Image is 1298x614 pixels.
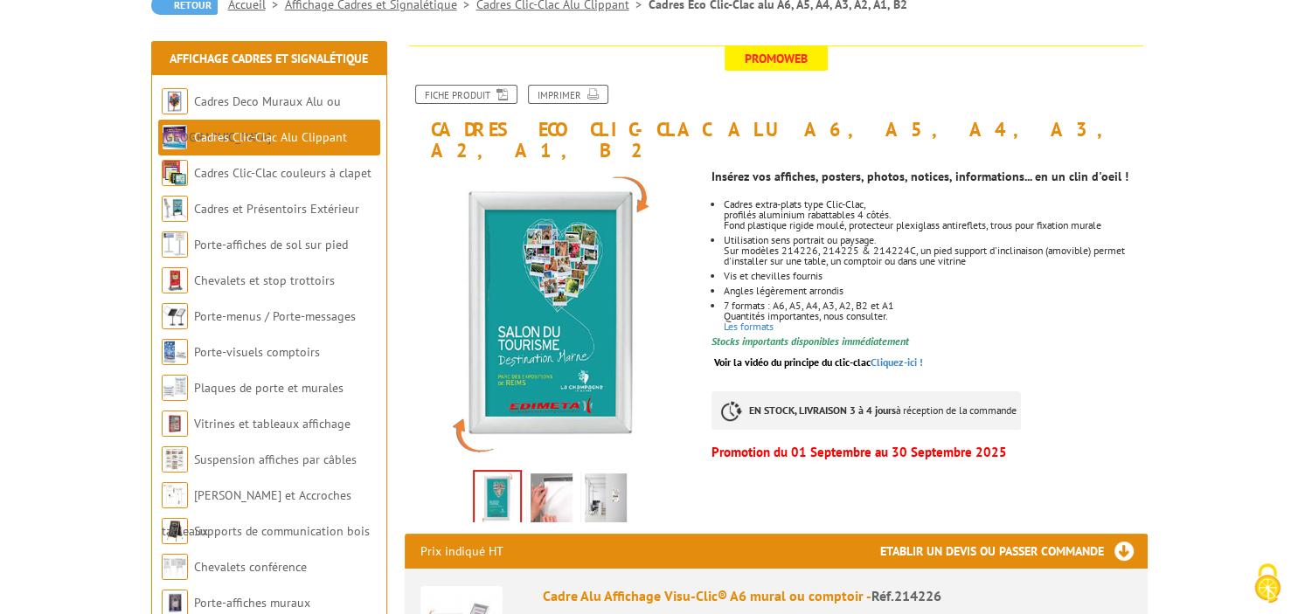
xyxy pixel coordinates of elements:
[724,320,774,333] a: Les formats
[1246,562,1289,605] img: Cookies (fenêtre modale)
[162,196,188,222] img: Cadres et Présentoirs Extérieur
[1237,555,1298,614] button: Cookies (fenêtre modale)
[405,169,699,464] img: cadres_aluminium_clic_clac_214226_4.jpg
[194,344,320,360] a: Porte-visuels comptoirs
[162,446,188,473] img: Suspension affiches par câbles
[711,447,1147,458] p: Promotion du 01 Septembre au 30 Septembre 2025
[711,391,1021,430] p: à réception de la commande
[162,410,188,437] img: Vitrines et tableaux affichage
[871,587,941,604] span: Réf.214226
[420,534,503,569] p: Prix indiqué HT
[194,237,348,252] a: Porte-affiches de sol sur pied
[714,355,923,369] a: Voir la vidéo du principe du clic-clacCliquez-ici !
[162,88,188,114] img: Cadres Deco Muraux Alu ou Bois
[711,169,1128,184] strong: Insérez vos affiches, posters, photos, notices, informations... en un clin d'oeil !
[194,165,371,181] a: Cadres Clic-Clac couleurs à clapet
[194,523,370,539] a: Supports de communication bois
[711,335,909,348] font: Stocks importants disponibles immédiatement
[531,473,573,528] img: cadre_alu_affichage_visu_clic_a6_a5_a4_a3_a2_a1_b2_214226_214225_214224c_214224_214223_214222_214...
[749,404,896,417] strong: EN STOCK, LIVRAISON 3 à 4 jours
[194,452,357,467] a: Suspension affiches par câbles
[162,160,188,186] img: Cadres Clic-Clac couleurs à clapet
[724,235,1147,266] li: Utilisation sens portrait ou paysage. Sur modèles 214226, 214225 & 214224C, un pied support d'inc...
[162,339,188,365] img: Porte-visuels comptoirs
[162,554,188,580] img: Chevalets conférence
[194,201,359,217] a: Cadres et Présentoirs Extérieur
[162,231,188,258] img: Porte-affiches de sol sur pied
[194,559,307,575] a: Chevalets conférence
[194,273,335,288] a: Chevalets et stop trottoirs
[725,46,828,71] span: Promoweb
[162,303,188,329] img: Porte-menus / Porte-messages
[194,129,347,145] a: Cadres Clic-Clac Alu Clippant
[724,199,1147,231] li: Cadres extra-plats type Clic-Clac, profilés aluminium rabattables 4 côtés. Fond plastique rigide ...
[585,473,627,528] img: cadre_clic_clac_214226.jpg
[194,595,310,611] a: Porte-affiches muraux
[162,93,341,145] a: Cadres Deco Muraux Alu ou [GEOGRAPHIC_DATA]
[162,267,188,293] img: Chevalets et stop trottoirs
[194,416,351,431] a: Vitrines et tableaux affichage
[162,487,351,539] a: [PERSON_NAME] et Accroches tableaux
[880,534,1148,569] h3: Etablir un devis ou passer commande
[170,51,368,66] a: Affichage Cadres et Signalétique
[475,472,520,526] img: cadres_aluminium_clic_clac_214226_4.jpg
[724,271,1147,281] p: Vis et chevilles fournis
[194,380,344,396] a: Plaques de porte et murales
[162,482,188,508] img: Cimaises et Accroches tableaux
[162,375,188,401] img: Plaques de porte et murales
[543,586,1132,606] div: Cadre Alu Affichage Visu-Clic® A6 mural ou comptoir -
[714,355,871,369] span: Voir la vidéo du principe du clic-clac
[528,85,608,104] a: Imprimer
[724,286,1147,296] li: Angles légèrement arrondis
[724,300,1147,321] p: 7 formats : A6, A5, A4, A3, A2, B2 et A1 Quantités importantes, nous consulter.
[194,308,356,324] a: Porte-menus / Porte-messages
[415,85,517,104] a: Fiche produit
